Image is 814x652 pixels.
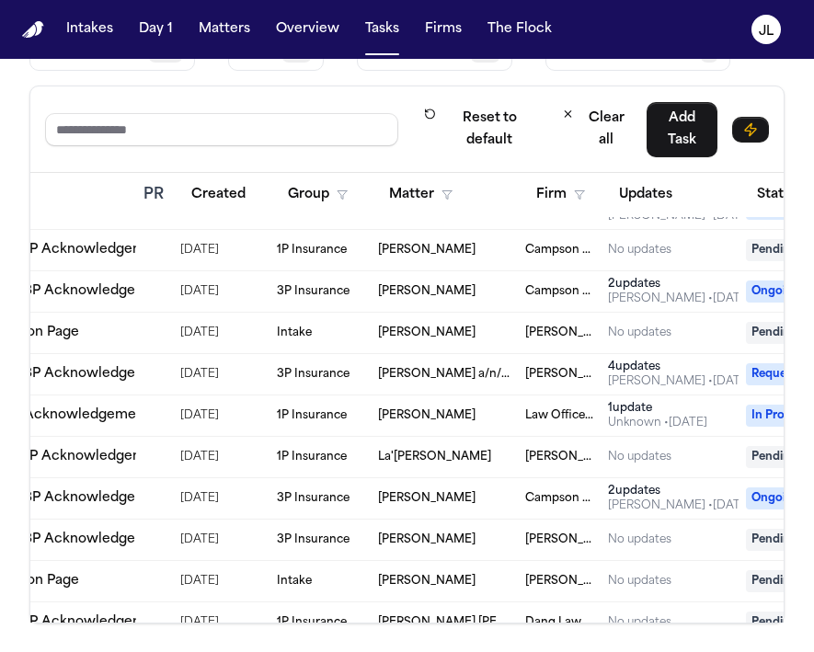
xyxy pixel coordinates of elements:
[143,184,166,206] div: PR
[277,450,347,464] span: 1P Insurance
[378,532,476,547] span: LUCERO HUERTA
[277,574,312,589] span: Intake
[608,574,671,589] div: No updates
[608,277,751,292] div: 2 update s
[277,178,359,212] button: Group
[180,279,219,304] span: 6/4/2025, 1:38:37 PM
[525,615,593,630] span: Dang Law Group
[358,13,407,46] button: Tasks
[277,408,347,423] span: 1P Insurance
[608,401,707,416] div: 1 update
[608,498,751,513] div: Last updated by Denise Biggs at 7/2/2025, 4:35:29 PM
[378,367,510,382] span: Juan Carlos Becerra a/n/f Gabriella Becerra Perez
[608,292,751,306] div: Last updated by Denise Biggs at 7/2/2025, 4:52:55 PM
[378,326,476,340] span: Jessica Costello
[378,491,476,506] span: Logan Charman
[378,243,476,257] span: Elizabeth Ubiles
[277,367,350,382] span: 3P Insurance
[525,532,593,547] span: Gammill
[132,13,180,46] button: Day 1
[525,408,593,423] span: Law Offices of Ronald B. Laba
[525,178,596,212] button: Firm
[180,527,219,553] span: 7/23/2025, 9:34:19 PM
[608,326,671,340] div: No updates
[608,450,671,464] div: No updates
[180,361,219,387] span: 6/9/2025, 7:59:34 AM
[277,326,312,340] span: Intake
[608,532,671,547] div: No updates
[647,102,717,157] button: Add Task
[608,360,751,374] div: 4 update s
[608,178,683,212] button: Updates
[608,615,671,630] div: No updates
[378,615,510,630] span: Maria G Rodriguez Carvajal (Link to Norma Leticia Diaz Hernandez)
[608,374,751,389] div: Last updated by Adam Franck at 7/3/2025, 3:43:25 PM
[180,178,257,212] button: Created
[277,532,350,547] span: 3P Insurance
[22,21,44,39] a: Home
[608,243,671,257] div: No updates
[525,243,593,257] span: Campson & Campson
[180,610,219,635] span: 7/24/2025, 8:57:19 AM
[525,326,593,340] span: Martello
[525,367,593,382] span: Martello
[180,403,219,429] span: 5/19/2025, 4:41:46 PM
[418,13,469,46] button: Firms
[551,101,639,157] button: Clear all
[378,574,476,589] span: LUCERO HUERTA
[180,237,219,263] span: 7/14/2025, 11:17:22 AM
[269,13,347,46] button: Overview
[378,408,476,423] span: Karly Bouvier
[378,284,476,299] span: Frenchie Duval
[277,615,347,630] span: 1P Insurance
[277,243,347,257] span: 1P Insurance
[277,284,350,299] span: 3P Insurance
[378,450,491,464] span: La'Tia Newbins
[608,416,707,430] div: Last updated by System at 6/24/2025, 11:23:17 PM
[480,13,559,46] button: The Flock
[22,21,44,39] img: Finch Logo
[525,491,593,506] span: Campson & Campson
[413,101,544,157] button: Reset to default
[180,486,219,511] span: 6/4/2025, 1:22:08 PM
[732,117,769,143] button: Immediate Task
[180,568,219,594] span: 7/23/2025, 9:33:38 PM
[180,444,219,470] span: 7/18/2025, 9:25:38 AM
[525,574,593,589] span: Gammill
[277,491,350,506] span: 3P Insurance
[180,320,219,346] span: 7/21/2025, 5:19:05 PM
[378,178,464,212] button: Matter
[608,484,751,498] div: 2 update s
[525,284,593,299] span: Campson & Campson
[59,13,120,46] button: Intakes
[191,13,258,46] button: Matters
[525,450,593,464] span: Steele Adams Hosman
